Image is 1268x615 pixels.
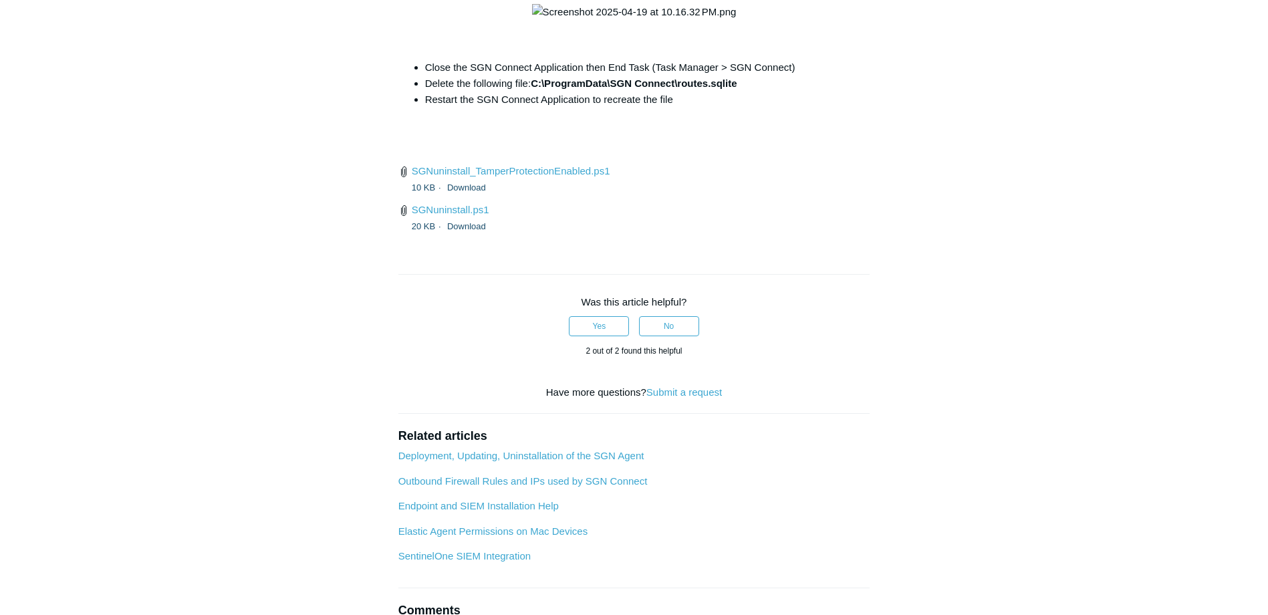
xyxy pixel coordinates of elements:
[398,427,870,445] h2: Related articles
[639,316,699,336] button: This article was not helpful
[586,346,682,356] span: 2 out of 2 found this helpful
[398,450,644,461] a: Deployment, Updating, Uninstallation of the SGN Agent
[412,182,445,193] span: 10 KB
[398,500,559,511] a: Endpoint and SIEM Installation Help
[425,59,870,76] li: Close the SGN Connect Application then End Task (Task Manager > SGN Connect)
[582,296,687,307] span: Was this article helpful?
[398,385,870,400] div: Have more questions?
[412,221,445,231] span: 20 KB
[398,475,648,487] a: Outbound Firewall Rules and IPs used by SGN Connect
[447,221,486,231] a: Download
[398,525,588,537] a: Elastic Agent Permissions on Mac Devices
[425,92,870,108] li: Restart the SGN Connect Application to recreate the file
[398,550,531,562] a: SentinelOne SIEM Integration
[531,78,737,89] strong: C:\ProgramData\SGN Connect\routes.sqlite
[447,182,486,193] a: Download
[532,4,737,20] img: Screenshot 2025-04-19 at 10.16.32 PM.png
[646,386,722,398] a: Submit a request
[569,316,629,336] button: This article was helpful
[412,165,610,176] a: SGNuninstall_TamperProtectionEnabled.ps1
[412,204,489,215] a: SGNuninstall.ps1
[425,76,870,92] li: Delete the following file:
